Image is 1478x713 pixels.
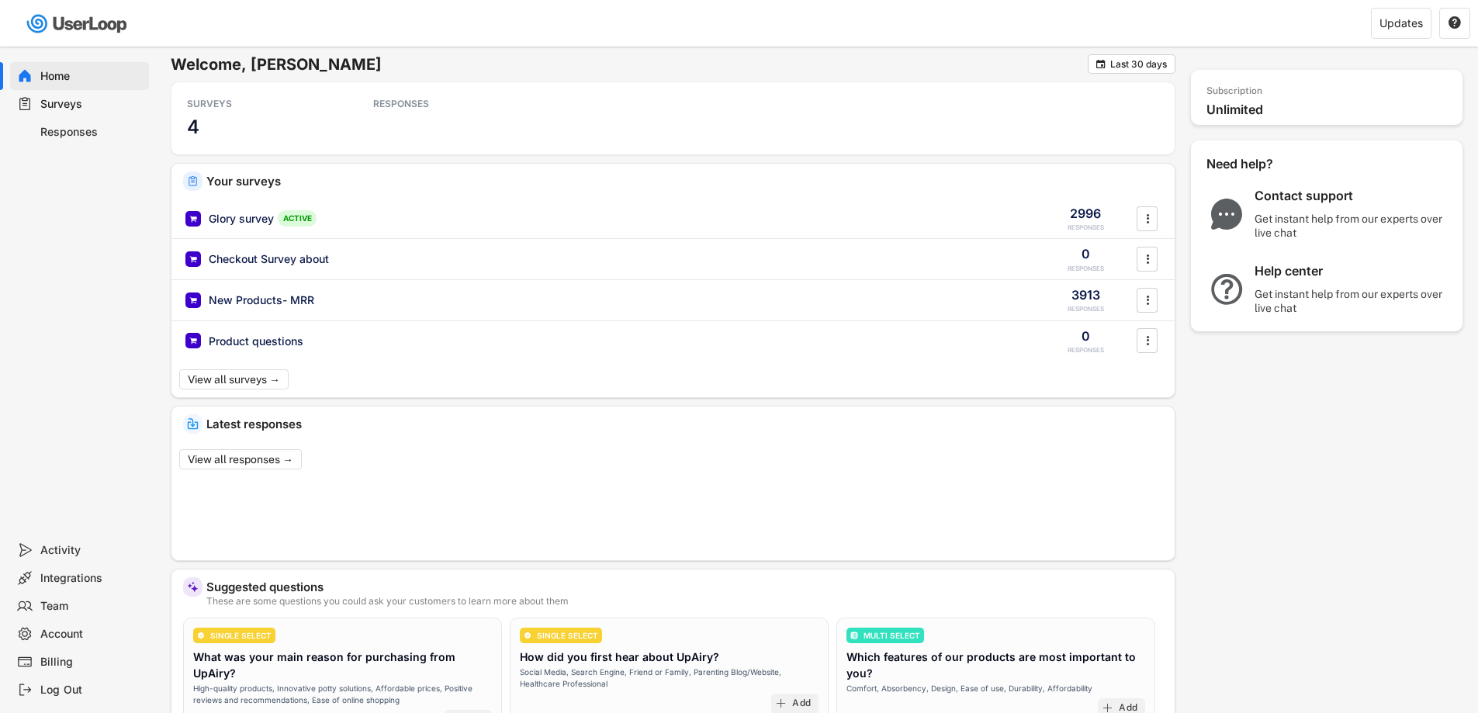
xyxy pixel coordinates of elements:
[40,125,143,140] div: Responses
[1140,329,1155,352] button: 
[193,683,492,706] div: High-quality products, Innovative potty solutions, Affordable prices, Positive reviews and recomm...
[1146,332,1149,348] text: 
[278,210,317,227] div: ACTIVE
[1146,292,1149,308] text: 
[171,54,1088,74] h6: Welcome, [PERSON_NAME]
[187,115,199,139] h3: 4
[1068,346,1104,355] div: RESPONSES
[520,649,719,665] div: How did you first hear about UpAiry?
[23,8,133,40] img: userloop-logo-01.svg
[40,683,143,697] div: Log Out
[537,632,598,639] div: SINGLE SELECT
[40,571,143,586] div: Integrations
[40,655,143,670] div: Billing
[1071,286,1100,303] div: 3913
[209,251,329,267] div: Checkout Survey about
[1146,210,1149,227] text: 
[179,449,302,469] button: View all responses →
[206,175,1163,187] div: Your surveys
[1068,265,1104,273] div: RESPONSES
[1070,205,1101,222] div: 2996
[1140,247,1155,271] button: 
[1379,18,1423,29] div: Updates
[1140,289,1155,312] button: 
[1082,245,1090,262] div: 0
[1095,58,1106,70] button: 
[792,697,811,710] div: Add
[197,632,205,639] img: CircleTickMinorWhite.svg
[1206,102,1455,118] div: Unlimited
[373,98,513,110] div: RESPONSES
[187,581,199,593] img: MagicMajor%20%28Purple%29.svg
[1096,58,1106,70] text: 
[864,632,920,639] div: MULTI SELECT
[1068,223,1104,232] div: RESPONSES
[40,69,143,84] div: Home
[210,632,272,639] div: SINGLE SELECT
[1255,287,1449,315] div: Get instant help from our experts over live chat
[179,369,289,389] button: View all surveys →
[1255,212,1449,240] div: Get instant help from our experts over live chat
[520,666,819,690] div: Social Media, Search Engine, Friend or Family, Parenting Blog/Website, Healthcare Professional
[850,632,858,639] img: ListMajor.svg
[1110,60,1167,69] div: Last 30 days
[1140,207,1155,230] button: 
[206,597,1163,606] div: These are some questions you could ask your customers to learn more about them
[1448,16,1462,30] button: 
[209,292,314,308] div: New Products- MRR
[1068,305,1104,313] div: RESPONSES
[40,97,143,112] div: Surveys
[40,543,143,558] div: Activity
[524,632,531,639] img: CircleTickMinorWhite.svg
[1146,251,1149,267] text: 
[206,418,1163,430] div: Latest responses
[1206,199,1247,230] img: ChatMajor.svg
[1082,327,1090,344] div: 0
[1449,16,1461,29] text: 
[1206,156,1315,172] div: Need help?
[1206,274,1247,305] img: QuestionMarkInverseMajor.svg
[1255,188,1449,204] div: Contact support
[1255,263,1449,279] div: Help center
[846,649,1145,681] div: Which features of our products are most important to you?
[209,211,274,227] div: Glory survey
[206,581,1163,593] div: Suggested questions
[40,599,143,614] div: Team
[187,98,327,110] div: SURVEYS
[40,627,143,642] div: Account
[187,418,199,430] img: IncomingMajor.svg
[1206,85,1262,98] div: Subscription
[193,649,492,681] div: What was your main reason for purchasing from UpAiry?
[846,683,1092,694] div: Comfort, Absorbency, Design, Ease of use, Durability, Affordability
[209,334,303,349] div: Product questions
